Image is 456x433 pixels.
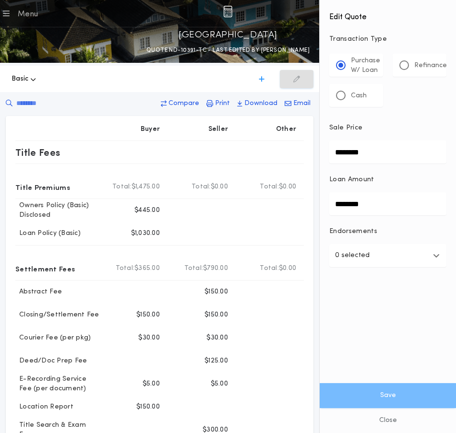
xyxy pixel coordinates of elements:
span: $0.00 [279,182,296,192]
p: Seller [208,125,228,134]
span: $365.00 [134,264,160,273]
p: Settlement Fees [15,261,75,276]
button: Close [320,408,456,433]
p: Loan Policy (Basic) [15,229,81,238]
span: $790.00 [203,264,228,273]
p: Loan Amount [329,175,374,185]
input: Sale Price [329,140,446,164]
p: Courier Fee (per pkg) [15,333,91,343]
button: Save [320,383,456,408]
button: Basic [12,64,36,94]
span: Basic [12,74,28,84]
p: $1,030.00 [131,229,160,238]
p: E-Recording Service Fee (per document) [15,374,99,394]
p: Title Fees [15,145,60,160]
p: Buyer [141,125,160,134]
p: Other [276,125,296,134]
p: 0 selected [335,250,370,261]
p: Purchase W/ Loan [351,56,380,75]
p: Location Report [15,402,73,412]
p: $150.00 [204,287,228,297]
b: Total: [192,182,211,192]
p: Owners Policy (Basic) Disclosed [15,201,99,220]
span: $1,475.00 [132,182,160,192]
b: Total: [260,182,279,192]
p: Print [215,99,230,108]
button: Compare [158,95,202,112]
button: Email [282,95,313,112]
p: $125.00 [204,356,228,366]
button: Download [234,95,280,112]
p: Refinance [414,61,447,70]
p: $150.00 [136,310,160,320]
p: Endorsements [329,227,446,236]
b: Total: [116,264,135,273]
p: Deed/Doc Prep Fee [15,356,87,366]
p: Closing/Settlement Fee [15,310,99,320]
p: Abstract Fee [15,287,62,297]
p: Email [293,99,311,108]
img: img [223,6,232,17]
b: Total: [184,264,204,273]
p: $30.00 [138,333,160,343]
p: Title Premiums [15,179,70,195]
b: Total: [112,182,132,192]
p: $5.00 [143,379,160,389]
p: Transaction Type [329,35,446,44]
h4: Edit Quote [329,6,446,23]
b: Total: [260,264,279,273]
p: $150.00 [136,402,160,412]
p: Download [244,99,277,108]
p: Cash [351,91,367,101]
div: Menu [17,9,38,20]
p: Sale Price [329,123,362,133]
p: $445.00 [134,206,160,215]
span: $0.00 [211,182,228,192]
p: QUOTE ND-10391-TC - LAST EDITED BY [PERSON_NAME] [146,46,310,55]
button: 0 selected [329,244,446,267]
span: $0.00 [279,264,296,273]
p: Compare [168,99,199,108]
p: $5.00 [211,379,228,389]
p: $150.00 [204,310,228,320]
p: [GEOGRAPHIC_DATA] [179,27,277,43]
p: $30.00 [206,333,228,343]
input: Loan Amount [329,192,446,215]
button: Print [204,95,233,112]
